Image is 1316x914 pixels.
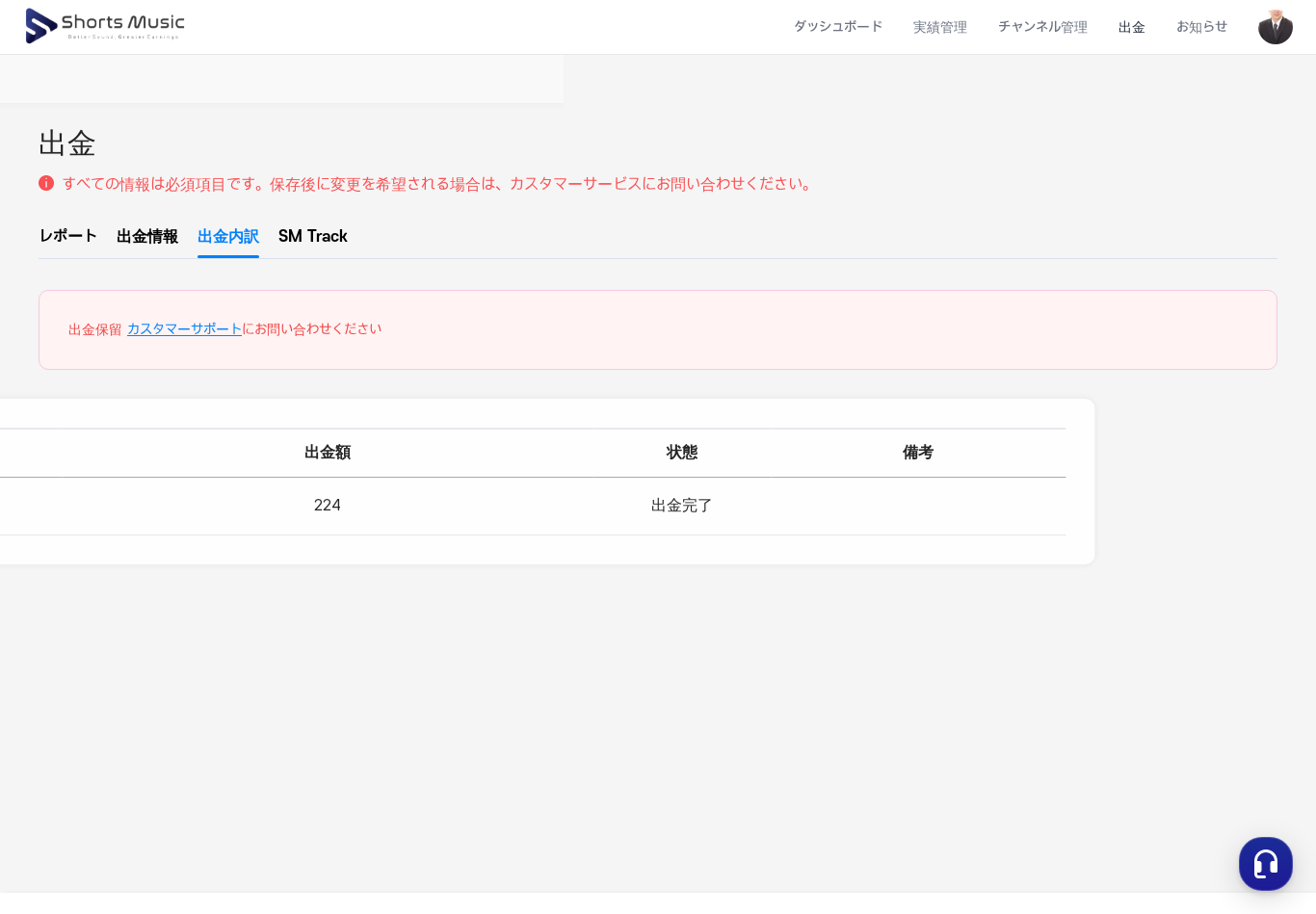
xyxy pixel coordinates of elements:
[1258,10,1293,44] img: 사용자 이미지
[983,2,1103,53] a: チャンネル管理
[117,225,178,258] a: 出金情報
[67,429,245,477] th: 申込
[778,2,898,53] a: ダッシュボード
[954,429,1250,477] th: 備考
[278,225,348,258] a: SM Track
[68,320,1248,340] p: 出金保留 にお問い合わせください
[127,320,242,340] a: カスタマーサポート
[75,494,237,517] p: [DATE]
[245,478,776,535] td: 224
[39,225,97,258] a: レポート
[197,225,259,258] a: 出金内訳
[776,429,954,477] th: 状態
[39,122,96,166] h2: 出金
[39,175,54,191] img: 설명 아이콘
[1103,2,1161,53] a: 出金
[39,67,62,91] img: 알림 아이콘
[898,2,983,53] a: 実績管理
[1161,2,1243,53] a: お知らせ
[245,429,776,477] th: 出金額
[62,173,817,196] p: すべての情報は必須項目です。保存後に変更を希望される場合は、カスタマーサービスにお問い合わせください。
[69,66,486,92] a: プラットフォーム改修およびサービス再開のお知らせ
[776,478,954,535] td: 出金完了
